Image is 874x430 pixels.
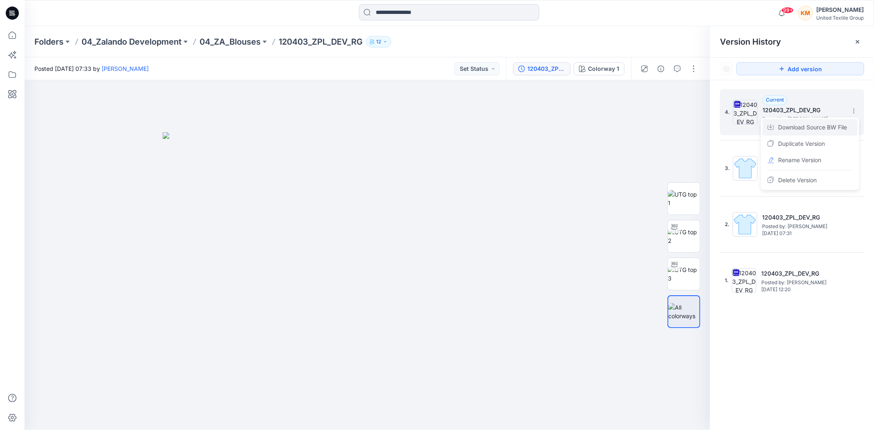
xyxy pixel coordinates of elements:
span: Posted [DATE] 07:33 by [34,64,149,73]
button: 120403_ZPL_DEV_RG [513,62,570,75]
span: Posted by: Rita Garneliene [761,278,843,287]
span: 2. [725,221,729,228]
span: [DATE] 12:20 [761,287,843,292]
img: All colorways [668,303,699,320]
img: UTG top 3 [668,265,700,283]
span: Duplicate Version [778,139,825,149]
button: Show Hidden Versions [720,62,733,75]
img: eyJhbGciOiJIUzI1NiIsImtpZCI6IjAiLCJzbHQiOiJzZXMiLCJ0eXAiOiJKV1QifQ.eyJkYXRhIjp7InR5cGUiOiJzdG9yYW... [163,132,572,430]
a: 04_Zalando Development [82,36,182,48]
span: Posted by: Rita Garneliene [762,222,844,231]
div: 120403_ZPL_DEV_RG [527,64,565,73]
div: [PERSON_NAME] [816,5,864,15]
p: 120403_ZPL_DEV_RG [279,36,363,48]
span: 1. [725,277,729,284]
h5: 120403_ZPL_DEV_RG [762,213,844,222]
img: UTG top 2 [668,228,700,245]
button: Close [854,38,861,45]
span: 3. [725,165,730,172]
span: Delete Version [778,175,817,185]
h5: 120403_ZPL_DEV_RG [761,269,843,278]
span: 4. [725,109,730,116]
span: Download Source BW File [778,122,847,132]
button: Details [654,62,667,75]
button: Colorway 1 [574,62,624,75]
span: Version History [720,37,781,47]
p: 12 [376,37,381,46]
a: 04_ZA_Blouses [200,36,261,48]
button: 12 [366,36,391,48]
h5: 120403_ZPL_DEV_RG [763,105,844,115]
a: [PERSON_NAME] [102,65,149,72]
div: Colorway 1 [588,64,619,73]
span: 99+ [781,7,794,14]
button: Add version [736,62,864,75]
div: KM [798,6,813,20]
img: 120403_ZPL_DEV_RG [732,268,756,293]
img: UTG top 1 [668,190,700,207]
span: Current [766,97,784,103]
img: 120403_ZPL_DEV_RG [733,100,758,124]
div: United Textile Group [816,15,864,21]
span: Rename Version [778,155,821,165]
img: 120403_ZPL_DEV_RG [733,212,757,237]
a: Folders [34,36,64,48]
img: 120403_ZPL_DEV_RG [733,156,758,181]
span: [DATE] 07:31 [762,231,844,236]
span: Posted by: Rita Garneliene [763,115,844,123]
